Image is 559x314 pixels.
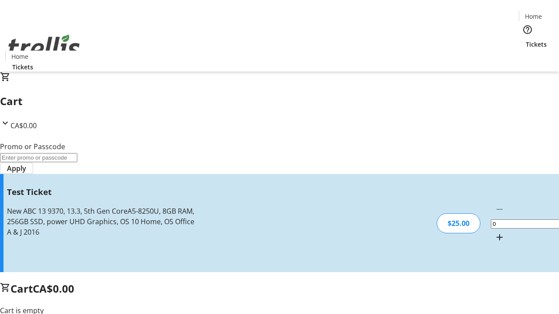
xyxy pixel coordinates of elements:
a: Tickets [5,62,40,72]
span: Home [525,12,542,21]
span: Tickets [12,62,33,72]
button: Increment by one [491,229,508,246]
a: Tickets [519,40,554,49]
div: $25.00 [437,213,480,233]
a: Home [519,12,547,21]
a: Home [6,52,34,61]
span: Home [11,52,28,61]
span: Tickets [526,40,547,49]
button: Cart [519,49,536,66]
h3: Test Ticket [7,186,198,198]
span: Apply [7,163,26,174]
img: Orient E2E Organization RXeVok4OQN's Logo [5,25,83,68]
span: CA$0.00 [33,281,74,296]
div: New ABC 13 9370, 13.3, 5th Gen CoreA5-8250U, 8GB RAM, 256GB SSD, power UHD Graphics, OS 10 Home, ... [7,206,198,237]
button: Help [519,21,536,38]
span: CA$0.00 [10,121,37,130]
